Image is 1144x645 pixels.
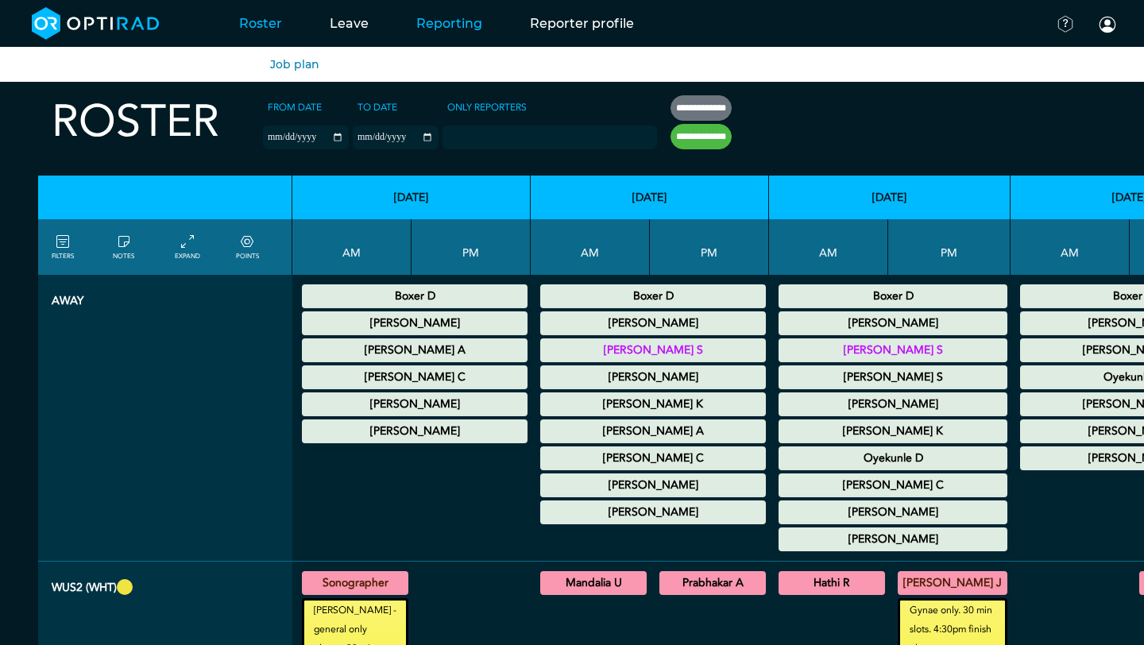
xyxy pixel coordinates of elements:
[52,95,219,149] h2: Roster
[543,287,763,306] summary: Boxer D
[781,341,1005,360] summary: [PERSON_NAME] S
[769,219,888,275] th: AM
[779,500,1007,524] div: Annual Leave 00:00 - 23:59
[443,95,531,119] label: Only Reporters
[779,571,885,595] div: US General Paediatric 09:30 - 13:00
[781,503,1005,522] summary: [PERSON_NAME]
[540,365,766,389] div: Maternity Leave 00:00 - 23:59
[781,530,1005,549] summary: [PERSON_NAME]
[302,311,528,335] div: Maternity Leave 00:00 - 23:59
[540,284,766,308] div: Annual Leave 00:00 - 23:59
[543,574,644,593] summary: Mandalia U
[900,574,1005,593] summary: [PERSON_NAME] J
[779,392,1007,416] div: Maternity Leave 00:00 - 23:59
[650,219,769,275] th: PM
[779,527,1007,551] div: Other Leave 00:00 - 23:59
[540,311,766,335] div: Professional Leave 00:00 - 23:59
[540,419,766,443] div: Study Leave 00:00 - 23:59
[769,176,1011,219] th: [DATE]
[38,275,292,562] th: Away
[540,392,766,416] div: Maternity Leave 00:00 - 23:59
[270,57,319,71] a: Job plan
[444,128,524,142] input: null
[779,311,1007,335] div: Professional Leave 00:00 - 23:59
[781,395,1005,414] summary: [PERSON_NAME]
[540,571,647,595] div: US Diagnostic MSK/US Interventional MSK/US General Adult 09:00 - 12:00
[353,95,402,119] label: To date
[302,392,528,416] div: Annual Leave 00:00 - 23:59
[304,395,525,414] summary: [PERSON_NAME]
[113,233,134,261] a: show/hide notes
[52,233,74,261] a: FILTERS
[304,368,525,387] summary: [PERSON_NAME] C
[292,176,531,219] th: [DATE]
[412,219,531,275] th: PM
[304,422,525,441] summary: [PERSON_NAME]
[543,341,763,360] summary: [PERSON_NAME] S
[302,338,528,362] div: Study Leave 00:00 - 23:59
[304,287,525,306] summary: Boxer D
[779,446,1007,470] div: Study Leave 00:00 - 23:59
[781,476,1005,495] summary: [PERSON_NAME] C
[540,338,766,362] div: Study Leave 00:00 - 23:59
[781,314,1005,333] summary: [PERSON_NAME]
[236,233,259,261] a: collapse/expand expected points
[781,574,883,593] summary: Hathi R
[304,341,525,360] summary: [PERSON_NAME] A
[263,95,327,119] label: From date
[540,446,766,470] div: Annual Leave 00:00 - 23:59
[543,395,763,414] summary: [PERSON_NAME] K
[302,419,528,443] div: Other Leave 00:00 - 23:59
[779,419,1007,443] div: Maternity Leave 00:00 - 23:59
[779,284,1007,308] div: Annual Leave 00:00 - 23:59
[304,574,406,593] summary: Sonographer
[1011,219,1130,275] th: AM
[543,503,763,522] summary: [PERSON_NAME]
[292,219,412,275] th: AM
[540,500,766,524] div: Other Leave 00:00 - 23:59
[898,571,1007,595] div: US General Adult 13:00 - 16:30
[302,365,528,389] div: Annual Leave 00:00 - 23:59
[543,314,763,333] summary: [PERSON_NAME]
[175,233,200,261] a: collapse/expand entries
[540,473,766,497] div: Annual Leave 00:00 - 23:59
[543,449,763,468] summary: [PERSON_NAME] C
[32,7,160,40] img: brand-opti-rad-logos-blue-and-white-d2f68631ba2948856bd03f2d395fb146ddc8fb01b4b6e9315ea85fa773367...
[662,574,763,593] summary: Prabhakar A
[781,422,1005,441] summary: [PERSON_NAME] K
[781,449,1005,468] summary: Oyekunle D
[543,476,763,495] summary: [PERSON_NAME]
[779,365,1007,389] div: Other Leave 00:00 - 23:59
[659,571,766,595] div: CT Urology 14:00 - 16:30
[531,219,650,275] th: AM
[779,338,1007,362] div: Study Leave 00:00 - 23:59
[531,176,769,219] th: [DATE]
[888,219,1011,275] th: PM
[543,368,763,387] summary: [PERSON_NAME]
[779,473,1007,497] div: Annual Leave 00:00 - 23:59
[302,571,408,595] div: US General Adult 08:10 - 12:00
[543,422,763,441] summary: [PERSON_NAME] A
[302,284,528,308] div: Annual Leave 00:00 - 23:59
[304,314,525,333] summary: [PERSON_NAME]
[781,368,1005,387] summary: [PERSON_NAME] S
[781,287,1005,306] summary: Boxer D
